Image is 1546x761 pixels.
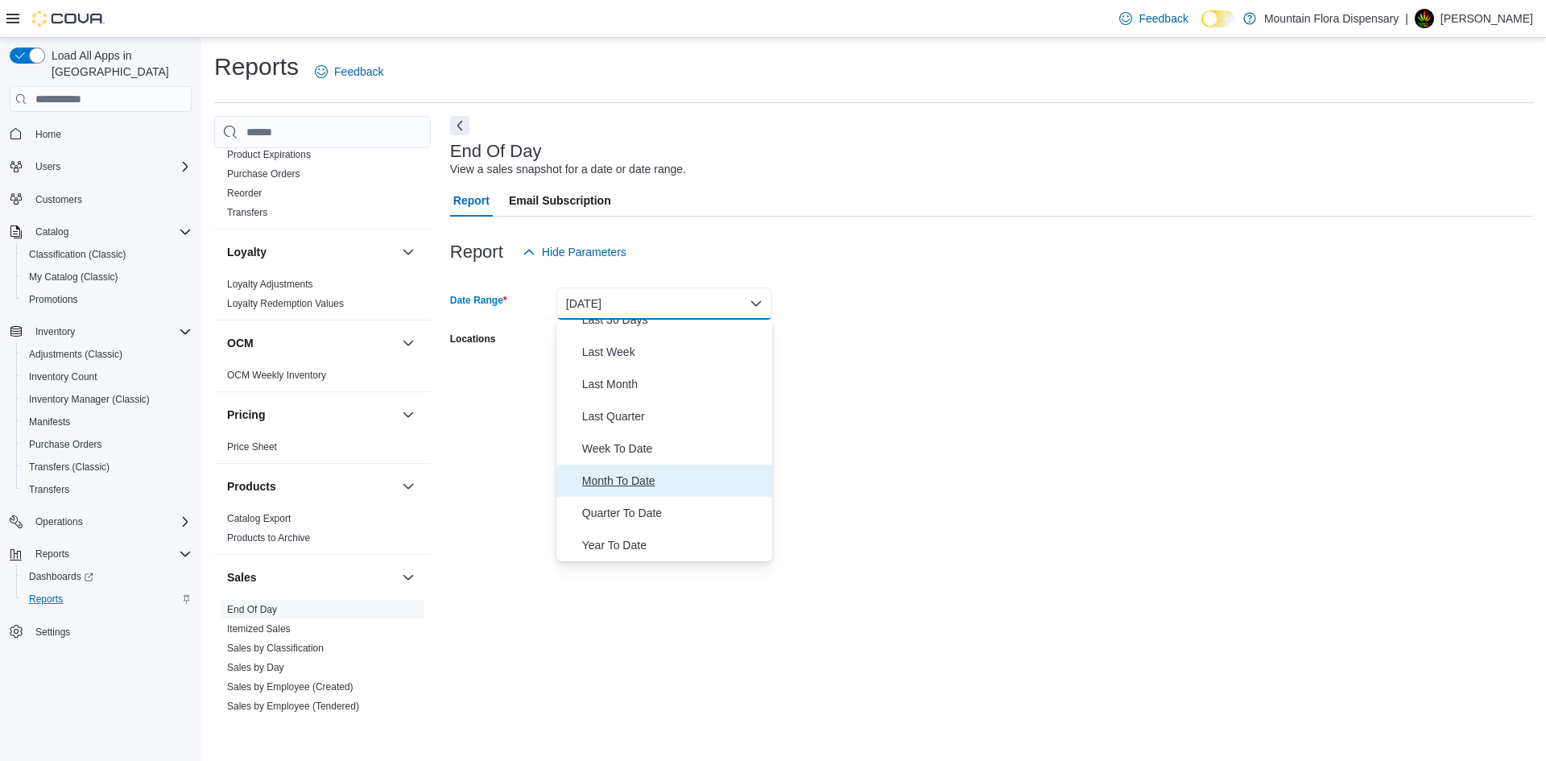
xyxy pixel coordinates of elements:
[35,128,61,141] span: Home
[308,56,390,88] a: Feedback
[227,369,326,382] span: OCM Weekly Inventory
[509,184,611,217] span: Email Subscription
[227,279,313,290] a: Loyalty Adjustments
[227,569,257,585] h3: Sales
[1264,9,1399,28] p: Mountain Flora Dispensary
[16,388,198,411] button: Inventory Manager (Classic)
[23,567,192,586] span: Dashboards
[582,503,766,523] span: Quarter To Date
[29,222,75,242] button: Catalog
[16,266,198,288] button: My Catalog (Classic)
[582,536,766,555] span: Year To Date
[23,589,69,609] a: Reports
[16,588,198,610] button: Reports
[29,570,93,583] span: Dashboards
[35,160,60,173] span: Users
[32,10,105,27] img: Cova
[23,290,192,309] span: Promotions
[227,478,395,494] button: Products
[453,184,490,217] span: Report
[23,480,192,499] span: Transfers
[29,544,76,564] button: Reports
[227,207,267,218] a: Transfers
[35,515,83,528] span: Operations
[23,345,129,364] a: Adjustments (Classic)
[227,478,276,494] h3: Products
[29,125,68,144] a: Home
[23,435,192,454] span: Purchase Orders
[23,457,116,477] a: Transfers (Classic)
[29,248,126,261] span: Classification (Classic)
[16,366,198,388] button: Inventory Count
[227,244,395,260] button: Loyalty
[582,374,766,394] span: Last Month
[1405,9,1408,28] p: |
[227,642,324,655] span: Sales by Classification
[582,310,766,329] span: Last 30 Days
[556,320,772,561] div: Select listbox
[227,441,277,453] a: Price Sheet
[45,48,192,80] span: Load All Apps in [GEOGRAPHIC_DATA]
[214,366,431,391] div: OCM
[214,509,431,554] div: Products
[23,457,192,477] span: Transfers (Classic)
[29,190,89,209] a: Customers
[227,700,359,713] span: Sales by Employee (Tendered)
[16,456,198,478] button: Transfers (Classic)
[227,662,284,673] a: Sales by Day
[23,267,125,287] a: My Catalog (Classic)
[227,188,262,199] a: Reorder
[23,412,76,432] a: Manifests
[399,333,418,353] button: OCM
[450,294,507,307] label: Date Range
[399,477,418,496] button: Products
[227,298,344,309] a: Loyalty Redemption Values
[542,244,626,260] span: Hide Parameters
[582,407,766,426] span: Last Quarter
[35,548,69,560] span: Reports
[1415,9,1434,28] div: Kevin Morden
[29,512,192,531] span: Operations
[29,393,150,406] span: Inventory Manager (Classic)
[29,512,89,531] button: Operations
[227,661,284,674] span: Sales by Day
[399,405,418,424] button: Pricing
[3,511,198,533] button: Operations
[29,544,192,564] span: Reports
[3,122,198,145] button: Home
[23,390,156,409] a: Inventory Manager (Classic)
[227,407,395,423] button: Pricing
[227,622,291,635] span: Itemized Sales
[23,390,192,409] span: Inventory Manager (Classic)
[556,287,772,320] button: [DATE]
[29,123,192,143] span: Home
[3,543,198,565] button: Reports
[227,206,267,219] span: Transfers
[16,565,198,588] a: Dashboards
[29,483,69,496] span: Transfers
[35,626,70,639] span: Settings
[227,513,291,524] a: Catalog Export
[23,589,192,609] span: Reports
[227,335,254,351] h3: OCM
[1441,9,1533,28] p: [PERSON_NAME]
[227,407,265,423] h3: Pricing
[35,225,68,238] span: Catalog
[227,681,353,693] a: Sales by Employee (Created)
[29,222,192,242] span: Catalog
[227,532,310,544] a: Products to Archive
[35,325,75,338] span: Inventory
[23,367,192,387] span: Inventory Count
[3,221,198,243] button: Catalog
[1201,10,1235,27] input: Dark Mode
[23,480,76,499] a: Transfers
[227,370,326,381] a: OCM Weekly Inventory
[227,569,395,585] button: Sales
[10,115,192,685] nav: Complex example
[450,333,496,345] label: Locations
[582,342,766,362] span: Last Week
[29,438,102,451] span: Purchase Orders
[29,348,122,361] span: Adjustments (Classic)
[334,64,383,80] span: Feedback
